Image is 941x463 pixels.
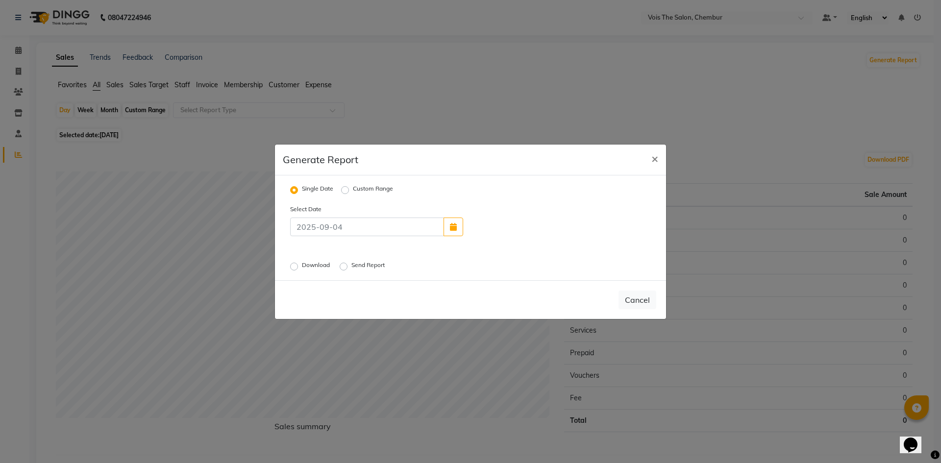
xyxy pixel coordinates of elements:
label: Custom Range [353,184,393,196]
label: Single Date [302,184,333,196]
iframe: chat widget [900,424,931,453]
span: × [651,151,658,166]
h5: Generate Report [283,152,358,167]
label: Download [302,261,332,272]
label: Send Report [351,261,387,272]
button: Close [644,145,666,172]
label: Select Date [283,205,377,214]
input: 2025-09-04 [290,218,444,236]
button: Cancel [619,291,656,309]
